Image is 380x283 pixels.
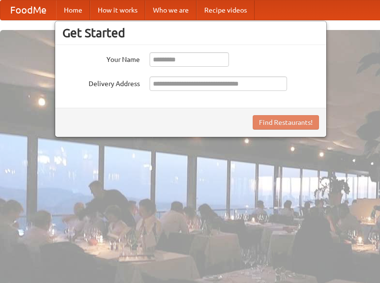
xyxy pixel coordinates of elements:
[145,0,197,20] a: Who we are
[253,115,319,130] button: Find Restaurants!
[90,0,145,20] a: How it works
[62,76,140,89] label: Delivery Address
[62,26,319,40] h3: Get Started
[56,0,90,20] a: Home
[62,52,140,64] label: Your Name
[0,0,56,20] a: FoodMe
[197,0,255,20] a: Recipe videos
